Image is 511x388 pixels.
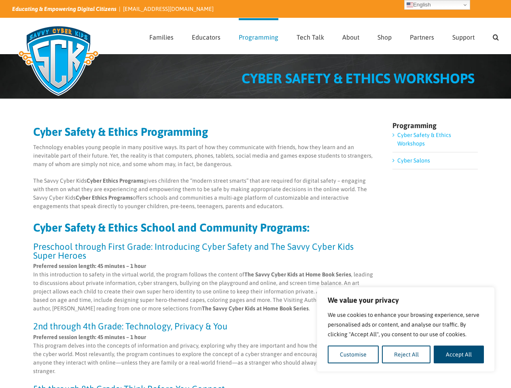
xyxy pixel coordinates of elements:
button: Customise [328,346,379,363]
nav: Main Menu [149,18,499,54]
a: Cyber Salons [397,157,430,164]
a: [EMAIL_ADDRESS][DOMAIN_NAME] [123,6,214,12]
span: Shop [377,34,392,40]
strong: Preferred session length: 45 minutes – 1 hour [33,334,146,340]
a: Programming [239,18,278,54]
span: Educators [192,34,221,40]
p: The Savvy Cyber Kids gives children the “modern street smarts” that are required for digital safe... [33,177,375,211]
a: Support [452,18,475,54]
strong: The Savvy Cyber Kids at Home Book Series [202,305,309,312]
p: Technology enables young people in many positive ways. Its part of how they communicate with frie... [33,143,375,169]
strong: Cyber Ethics Programs [87,177,144,184]
a: Families [149,18,174,54]
span: Support [452,34,475,40]
span: Programming [239,34,278,40]
span: About [342,34,359,40]
h4: Programming [392,122,478,129]
h3: Preschool through First Grade: Introducing Cyber Safety and The Savvy Cyber Kids Super Heroes [33,242,375,260]
a: Partners [410,18,434,54]
h3: 2nd through 4th Grade: Technology, Privacy & You [33,322,375,331]
a: About [342,18,359,54]
p: We value your privacy [328,295,484,305]
img: en [407,2,413,8]
span: Tech Talk [297,34,324,40]
span: Families [149,34,174,40]
strong: Cyber Safety & Ethics School and Community Programs: [33,221,310,234]
strong: Preferred session length: 45 minutes – 1 hour [33,263,146,269]
span: Partners [410,34,434,40]
strong: Cyber Ethics Programs [76,194,133,201]
a: Educators [192,18,221,54]
button: Reject All [382,346,431,363]
a: Search [493,18,499,54]
a: Tech Talk [297,18,324,54]
p: We use cookies to enhance your browsing experience, serve personalised ads or content, and analys... [328,310,484,339]
strong: The Savvy Cyber Kids at Home Book Series [244,271,351,278]
img: Savvy Cyber Kids Logo [12,20,105,101]
p: This program delves into the concepts of information and privacy, exploring why they are importan... [33,333,375,375]
a: Cyber Safety & Ethics Workshops [397,132,451,147]
a: Shop [377,18,392,54]
h2: Cyber Safety & Ethics Programming [33,126,375,137]
p: In this introduction to safety in the virtual world, the program follows the content of , leading... [33,262,375,313]
i: Educating & Empowering Digital Citizens [12,6,117,12]
button: Accept All [434,346,484,363]
span: CYBER SAFETY & ETHICS WORKSHOPS [242,70,475,86]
